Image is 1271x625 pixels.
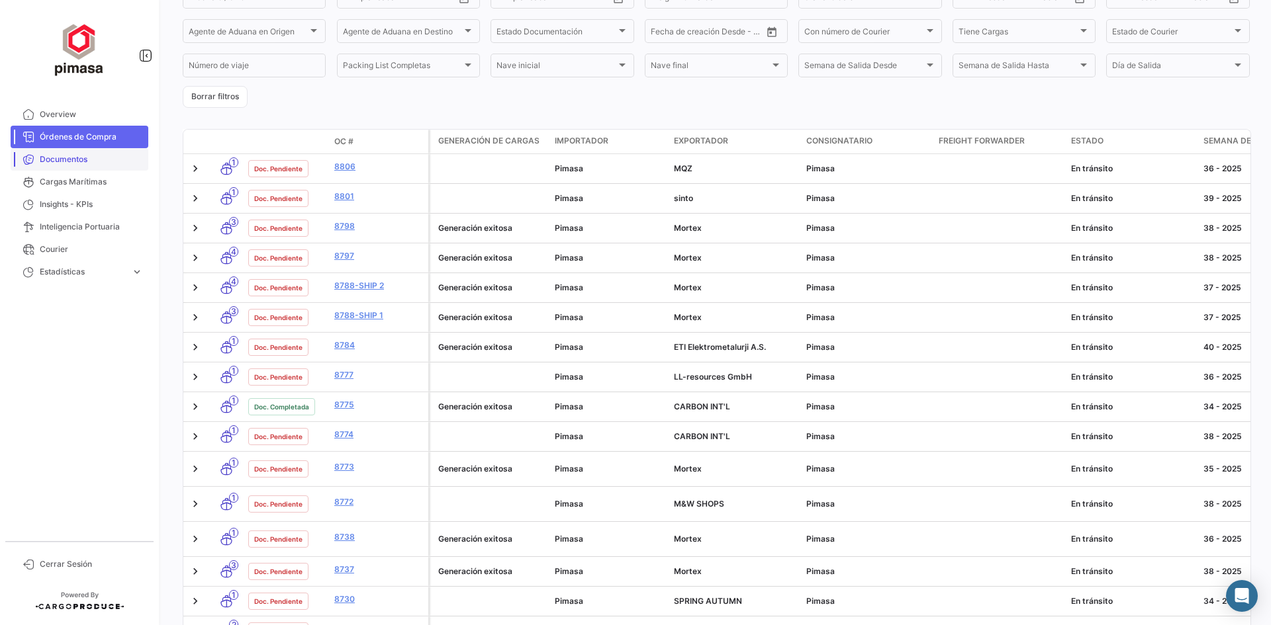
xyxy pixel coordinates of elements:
[674,223,702,233] span: Mortex
[438,252,544,264] div: Generación exitosa
[254,163,303,174] span: Doc. Pendiente
[334,369,423,381] a: 8777
[254,312,303,323] span: Doc. Pendiente
[438,565,544,577] div: Generación exitosa
[229,425,238,435] span: 1
[1226,580,1258,612] div: Abrir Intercom Messenger
[939,135,1025,147] span: Freight Forwarder
[806,534,835,544] span: Pimasa
[651,28,675,38] input: Desde
[189,595,202,608] a: Expand/Collapse Row
[555,566,583,576] span: Pimasa
[674,499,724,509] span: M&W SHOPS
[555,342,583,352] span: Pimasa
[254,499,303,509] span: Doc. Pendiente
[806,282,835,292] span: Pimasa
[1071,135,1104,147] span: Estado
[806,312,835,322] span: Pimasa
[40,266,126,278] span: Estadísticas
[555,464,583,474] span: Pimasa
[933,130,1066,153] datatable-header-cell: Freight Forwarder
[438,282,544,294] div: Generación exitosa
[555,193,583,203] span: Pimasa
[674,534,702,544] span: Mortex
[40,131,143,143] span: Órdenes de Compra
[11,171,148,193] a: Cargas Marítimas
[40,108,143,120] span: Overview
[334,593,423,605] a: 8730
[1071,163,1193,175] div: En tránsito
[806,135,872,147] span: Consignatario
[1071,222,1193,234] div: En tránsito
[806,566,835,576] span: Pimasa
[674,342,766,352] span: ETI Elektrometalurji A.S.
[334,310,423,321] a: 8788-Ship 1
[334,399,423,411] a: 8775
[1071,252,1193,264] div: En tránsito
[229,217,238,227] span: 3
[674,464,702,474] span: Mortex
[651,63,770,72] span: Nave final
[555,312,583,322] span: Pimasa
[555,499,583,509] span: Pimasa
[40,198,143,210] span: Insights - KPIs
[46,16,113,82] img: ff117959-d04a-4809-8d46-49844dc85631.png
[806,253,835,263] span: Pimasa
[806,464,835,474] span: Pimasa
[229,366,238,376] span: 1
[254,253,303,263] span: Doc. Pendiente
[254,566,303,577] span: Doc. Pendiente
[674,135,728,147] span: Exportador
[229,528,238,538] span: 1
[254,401,309,412] span: Doc. Completada
[254,431,303,442] span: Doc. Pendiente
[438,533,544,545] div: Generación exitosa
[1071,341,1193,353] div: En tránsito
[254,372,303,382] span: Doc. Pendiente
[189,341,202,354] a: Expand/Collapse Row
[11,238,148,261] a: Courier
[343,63,462,72] span: Packing List Completas
[189,311,202,324] a: Expand/Collapse Row
[674,163,692,173] span: MQZ
[229,336,238,346] span: 1
[334,339,423,351] a: 8784
[334,429,423,440] a: 8774
[11,126,148,148] a: Órdenes de Compra
[438,401,544,413] div: Generación exitosa
[1071,431,1193,442] div: En tránsito
[1071,463,1193,475] div: En tránsito
[229,493,238,503] span: 1
[334,136,353,147] span: OC #
[189,222,202,235] a: Expand/Collapse Row
[11,216,148,238] a: Inteligencia Portuaria
[334,461,423,473] a: 8773
[334,531,423,543] a: 8738
[1112,28,1231,38] span: Estado de Courier
[555,135,608,147] span: Importador
[11,193,148,216] a: Insights - KPIs
[334,563,423,575] a: 8737
[229,306,238,316] span: 3
[1071,565,1193,577] div: En tránsito
[806,193,835,203] span: Pimasa
[189,370,202,384] a: Expand/Collapse Row
[674,566,702,576] span: Mortex
[555,223,583,233] span: Pimasa
[189,565,202,578] a: Expand/Collapse Row
[496,63,616,72] span: Nave inicial
[40,558,143,570] span: Cerrar Sesión
[189,497,202,511] a: Expand/Collapse Row
[804,28,923,38] span: Con número de Courier
[806,372,835,382] span: Pimasa
[684,28,737,38] input: Hasta
[189,251,202,265] a: Expand/Collapse Row
[1071,595,1193,607] div: En tránsito
[229,187,238,197] span: 1
[674,431,730,441] span: CARBON INT'L
[806,596,835,606] span: Pimasa
[189,192,202,205] a: Expand/Collapse Row
[555,372,583,382] span: Pimasa
[254,282,303,293] span: Doc. Pendiente
[189,400,202,413] a: Expand/Collapse Row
